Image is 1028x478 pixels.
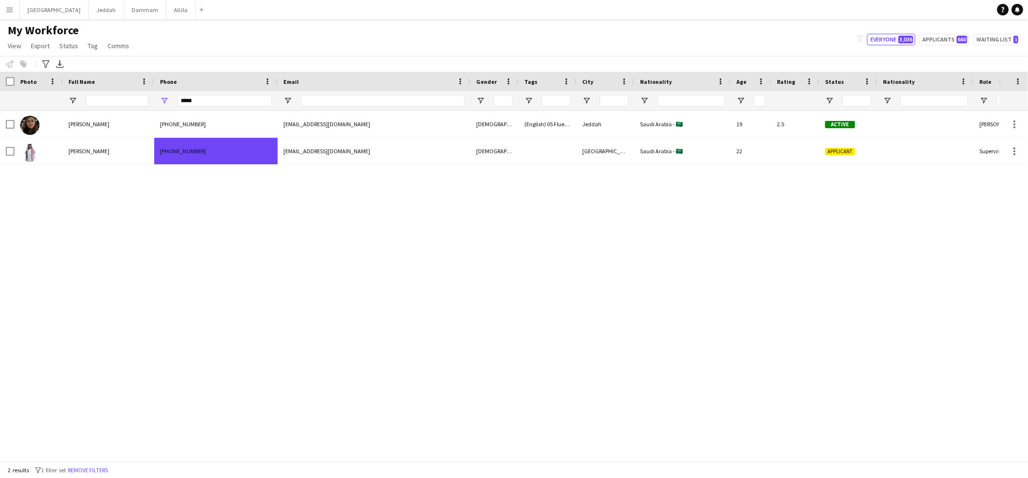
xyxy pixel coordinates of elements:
input: Tags Filter Input [542,95,571,106]
img: Turki Hassan [20,143,40,162]
button: Jeddah [89,0,124,19]
span: Role [979,78,991,85]
span: Saudi Arabia - 🇸🇦 [640,147,683,155]
span: Export [31,41,50,50]
div: [EMAIL_ADDRESS][DOMAIN_NAME] [278,111,470,137]
span: Saudi Arabia - 🇸🇦 [640,120,683,128]
span: 3,036 [898,36,913,43]
app-action-btn: Advanced filters [40,58,52,70]
button: Waiting list1 [973,34,1020,45]
img: dalal alghamdi [20,116,40,135]
input: Full Name Filter Input [86,95,148,106]
span: City [582,78,593,85]
button: Open Filter Menu [883,96,892,105]
button: AlUla [166,0,196,19]
button: Open Filter Menu [283,96,292,105]
input: City Filter Input [600,95,628,106]
app-action-btn: Export XLSX [54,58,66,70]
span: View [8,41,21,50]
div: (English) 05 Fluent , (Experience) 01 Newbies, (PPSS) 03 VIP, (PPSS) 04 VVIP , (Role) 04 Host & H... [519,111,576,137]
input: Email Filter Input [301,95,465,106]
span: 1 filter set [41,466,66,474]
span: Tags [524,78,537,85]
span: Nationality [883,78,915,85]
button: Dammam [124,0,166,19]
span: Photo [20,78,37,85]
input: Nationality Filter Input [900,95,968,106]
button: Open Filter Menu [640,96,649,105]
button: Open Filter Menu [736,96,745,105]
div: [DEMOGRAPHIC_DATA] [470,111,519,137]
span: Phone [160,78,177,85]
input: Phone Filter Input [177,95,272,106]
span: 1 [1014,36,1018,43]
span: Applicant [825,148,855,155]
span: Tag [88,41,98,50]
button: Open Filter Menu [979,96,988,105]
span: Nationality [640,78,672,85]
button: Open Filter Menu [160,96,169,105]
button: Applicants660 [919,34,969,45]
button: Everyone3,036 [867,34,915,45]
button: Open Filter Menu [825,96,834,105]
button: Open Filter Menu [68,96,77,105]
button: [GEOGRAPHIC_DATA] [20,0,89,19]
span: Active [825,121,855,128]
div: 2.5 [771,111,819,137]
input: Age Filter Input [754,95,765,106]
span: My Workforce [8,23,79,38]
div: [PHONE_NUMBER] [154,111,278,137]
a: Export [27,40,53,52]
span: 660 [957,36,967,43]
button: Open Filter Menu [524,96,533,105]
div: 19 [731,111,771,137]
a: Comms [104,40,133,52]
span: Age [736,78,747,85]
div: Jeddah [576,111,634,137]
div: [EMAIL_ADDRESS][DOMAIN_NAME] [278,138,470,164]
div: [GEOGRAPHIC_DATA] [576,138,634,164]
a: Tag [84,40,102,52]
span: Email [283,78,299,85]
div: 22 [731,138,771,164]
span: Gender [476,78,497,85]
span: Status [825,78,844,85]
input: Gender Filter Input [494,95,513,106]
input: Status Filter Input [842,95,871,106]
button: Open Filter Menu [476,96,485,105]
span: Full Name [68,78,95,85]
span: Comms [107,41,129,50]
a: View [4,40,25,52]
span: Rating [777,78,795,85]
button: Open Filter Menu [582,96,591,105]
a: Status [55,40,82,52]
button: Remove filters [66,465,110,476]
span: Status [59,41,78,50]
input: Nationality Filter Input [657,95,725,106]
div: [PHONE_NUMBER] [154,138,278,164]
span: [PERSON_NAME] [68,120,109,128]
div: [DEMOGRAPHIC_DATA] [470,138,519,164]
span: [PERSON_NAME] [68,147,109,155]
